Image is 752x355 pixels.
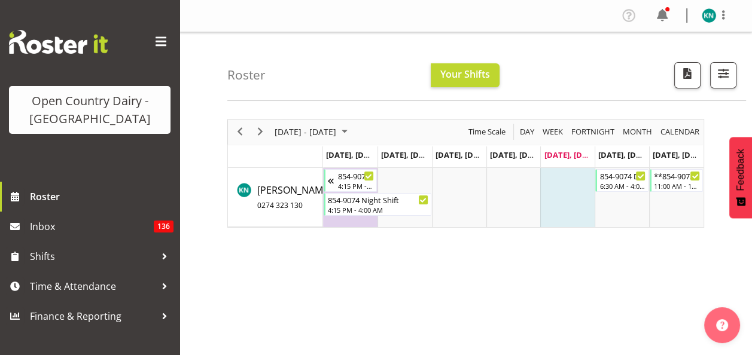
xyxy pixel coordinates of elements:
div: **854-9074 [PERSON_NAME]** [654,170,700,182]
div: Karl Nicol"s event - 854-9074 Night Shift Begin From Sunday, September 21, 2025 at 4:15:00 PM GMT... [324,169,377,192]
span: Feedback [735,149,746,191]
div: Karl Nicol"s event - **854-9074 TALLEYS** Begin From Sunday, September 28, 2025 at 11:00:00 AM GM... [650,169,703,192]
button: Download a PDF of the roster according to the set date range. [674,62,701,88]
span: [DATE], [DATE] [326,149,380,160]
button: Your Shifts [431,63,500,87]
span: [DATE], [DATE] [436,149,490,160]
button: Filter Shifts [710,62,736,88]
button: Timeline Day [518,124,537,139]
span: 136 [154,221,173,232]
div: Karl Nicol"s event - 854-9074 Night Shift Begin From Monday, September 22, 2025 at 4:15:00 PM GMT... [324,193,431,216]
span: Day [519,124,535,139]
button: Month [659,124,702,139]
div: September 22 - 28, 2025 [270,120,355,145]
span: Roster [30,188,173,206]
div: Karl Nicol"s event - 854-9074 Day Shift Begin From Saturday, September 27, 2025 at 6:30:00 AM GMT... [595,169,649,192]
span: Finance & Reporting [30,307,156,325]
span: Time & Attendance [30,277,156,295]
img: karl-nicole9851.jpg [702,8,716,23]
span: Shifts [30,247,156,265]
div: Timeline Week of September 26, 2025 [227,119,704,228]
span: [DATE], [DATE] [598,149,653,160]
div: 11:00 AM - 10:00 PM [654,181,700,191]
td: Karl Nicol resource [228,168,323,227]
button: September 2025 [273,124,353,139]
span: Inbox [30,218,154,235]
button: Feedback - Show survey [729,137,752,218]
button: Previous [232,124,248,139]
div: 6:30 AM - 4:00 PM [599,181,646,191]
h4: Roster [227,68,266,82]
span: [DATE], [DATE] [653,149,707,160]
div: 854-9074 Night Shift [328,194,428,206]
span: [DATE], [DATE] [490,149,544,160]
span: Time Scale [467,124,507,139]
a: [PERSON_NAME]0274 323 130 [257,183,331,212]
div: 854-9074 Night Shift [338,170,374,182]
div: 4:15 PM - 4:00 AM [328,205,428,215]
span: 0274 323 130 [257,200,303,210]
span: Week [541,124,564,139]
div: 854-9074 Day Shift [599,170,646,182]
button: Timeline Week [541,124,565,139]
button: Fortnight [570,124,617,139]
span: Month [622,124,653,139]
button: Timeline Month [621,124,654,139]
span: Fortnight [570,124,616,139]
button: Time Scale [467,124,508,139]
span: [DATE], [DATE] [544,149,598,160]
table: Timeline Week of September 26, 2025 [323,168,704,227]
div: next period [250,120,270,145]
div: Open Country Dairy - [GEOGRAPHIC_DATA] [21,92,159,128]
span: [DATE], [DATE] [381,149,436,160]
img: help-xxl-2.png [716,319,728,331]
span: [PERSON_NAME] [257,183,331,211]
button: Next [252,124,269,139]
img: Rosterit website logo [9,30,108,54]
span: calendar [659,124,701,139]
div: previous period [230,120,250,145]
span: Your Shifts [440,68,490,81]
span: [DATE] - [DATE] [273,124,337,139]
div: 4:15 PM - 4:00 AM [338,181,374,191]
